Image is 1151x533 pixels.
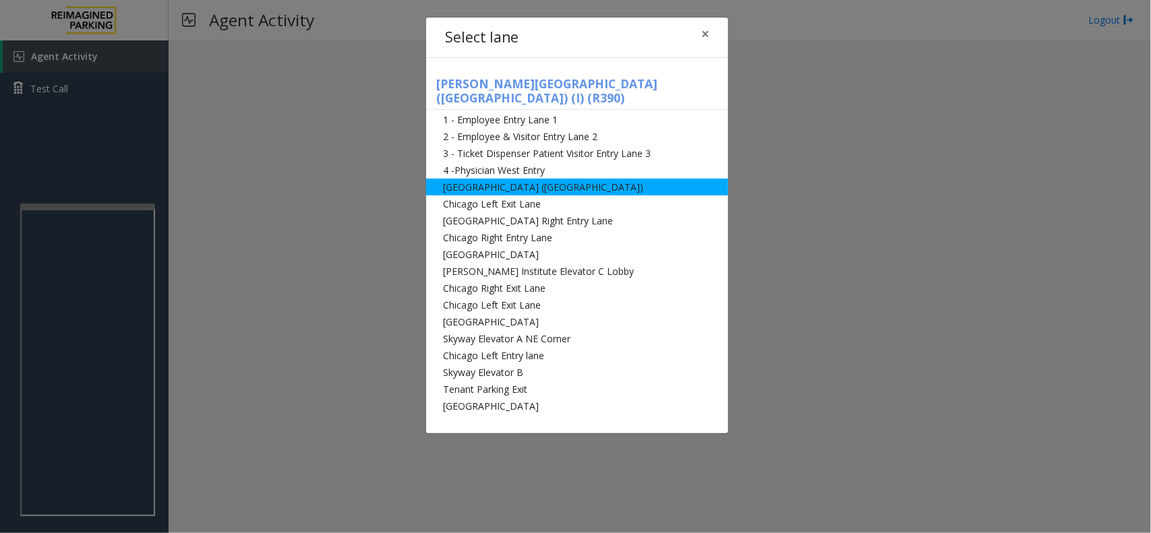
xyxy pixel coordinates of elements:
li: 3 - Ticket Dispenser Patient Visitor Entry Lane 3 [426,145,728,162]
span: × [701,24,709,43]
li: Chicago Right Exit Lane [426,280,728,296]
li: [GEOGRAPHIC_DATA] Right Entry Lane [426,212,728,229]
li: 2 - Employee & Visitor Entry Lane 2 [426,128,728,145]
li: Skyway Elevator B [426,364,728,381]
h4: Select lane [445,27,519,49]
li: [GEOGRAPHIC_DATA] ([GEOGRAPHIC_DATA]) [426,179,728,195]
li: [GEOGRAPHIC_DATA] [426,398,728,414]
li: Chicago Left Entry lane [426,347,728,364]
li: Skyway Elevator A NE Corner [426,330,728,347]
li: [PERSON_NAME] Institute Elevator C Lobby [426,263,728,280]
li: 1 - Employee Entry Lane 1 [426,111,728,128]
li: Chicago Left Exit Lane [426,296,728,313]
li: [GEOGRAPHIC_DATA] [426,246,728,263]
li: Chicago Left Exit Lane [426,195,728,212]
li: [GEOGRAPHIC_DATA] [426,313,728,330]
button: Close [692,18,719,51]
li: Tenant Parking Exit [426,381,728,398]
h5: [PERSON_NAME][GEOGRAPHIC_DATA] ([GEOGRAPHIC_DATA]) (I) (R390) [426,77,728,110]
li: Chicago Right Entry Lane [426,229,728,246]
li: 4 -Physician West Entry [426,162,728,179]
